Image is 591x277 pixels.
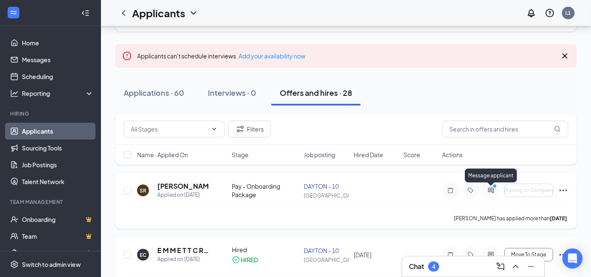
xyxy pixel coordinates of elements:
svg: Note [445,251,456,258]
svg: PrimaryDot [491,184,501,190]
button: ChevronUp [509,260,522,273]
a: OnboardingCrown [22,211,94,228]
div: Message applicant [465,169,517,182]
span: Move To Stage [511,252,546,258]
div: Switch to admin view [22,260,81,269]
svg: Tag [466,251,476,258]
a: Add your availability now [239,52,305,60]
button: Filter Filters [228,121,271,137]
div: SR [140,187,146,194]
svg: Ellipses [558,185,568,195]
svg: ChevronDown [211,126,217,132]
input: All Stages [131,124,207,134]
svg: ChevronDown [188,8,199,18]
svg: ActiveChat [486,251,496,258]
h3: Chat [409,262,424,271]
h5: [PERSON_NAME] [157,182,209,191]
div: Applied on [DATE] [157,255,209,264]
div: Open Intercom Messenger [562,248,583,269]
span: Name · Applied On [137,150,188,159]
svg: Minimize [526,261,536,272]
button: Move To Stage [504,248,553,261]
svg: ActiveChat [486,187,496,194]
a: Job Postings [22,156,94,173]
div: HIRED [241,256,258,264]
span: [DATE] [354,251,371,259]
svg: Note [445,187,456,194]
div: L1 [566,9,571,16]
svg: QuestionInfo [545,8,555,18]
span: Job posting [304,150,335,159]
div: Applications · 60 [124,87,184,98]
a: Sourcing Tools [22,140,94,156]
svg: ChevronLeft [119,8,129,18]
svg: Error [122,51,132,61]
svg: Analysis [10,89,19,98]
a: Home [22,34,94,51]
svg: Settings [10,260,19,269]
button: Minimize [524,260,538,273]
h5: E M M E T T C R O N I N [157,246,209,255]
button: Waiting on Company [504,184,553,197]
div: [GEOGRAPHIC_DATA] [304,256,348,264]
svg: ComposeMessage [496,261,506,272]
button: ComposeMessage [494,260,507,273]
svg: MagnifyingGlass [554,126,561,132]
div: Interviews · 0 [208,87,256,98]
a: TeamCrown [22,228,94,245]
div: Team Management [10,198,92,206]
div: DAYTON - 10 [304,182,348,190]
p: [PERSON_NAME] has applied more than . [454,215,568,222]
span: Score [403,150,420,159]
div: Pay - Onboarding Package [232,182,299,199]
svg: CheckmarkCircle [232,256,240,264]
svg: ChevronUp [511,261,521,272]
svg: Ellipses [558,250,568,260]
div: Applied on [DATE] [157,191,209,199]
svg: Collapse [81,9,90,17]
span: Applicants can't schedule interviews. [137,52,305,60]
b: [DATE] [550,215,567,222]
span: Waiting on Company [504,187,554,193]
span: Actions [442,150,463,159]
div: Reporting [22,89,94,98]
a: DocumentsCrown [22,245,94,261]
span: Hired Date [354,150,383,159]
span: Stage [232,150,249,159]
div: 4 [432,263,435,270]
div: Hiring [10,110,92,117]
svg: Filter [235,124,245,134]
div: EC [140,251,146,259]
h1: Applicants [132,6,185,20]
a: Applicants [22,123,94,140]
div: Offers and hires · 28 [280,87,352,98]
a: Messages [22,51,94,68]
div: [GEOGRAPHIC_DATA] [304,192,348,199]
div: Hired [232,245,299,254]
a: Scheduling [22,68,94,85]
svg: WorkstreamLogo [9,8,18,17]
div: DAYTON - 10 [304,246,348,255]
svg: Cross [560,51,570,61]
a: Talent Network [22,173,94,190]
input: Search in offers and hires [442,121,568,137]
svg: Notifications [526,8,536,18]
svg: Tag [466,187,476,194]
